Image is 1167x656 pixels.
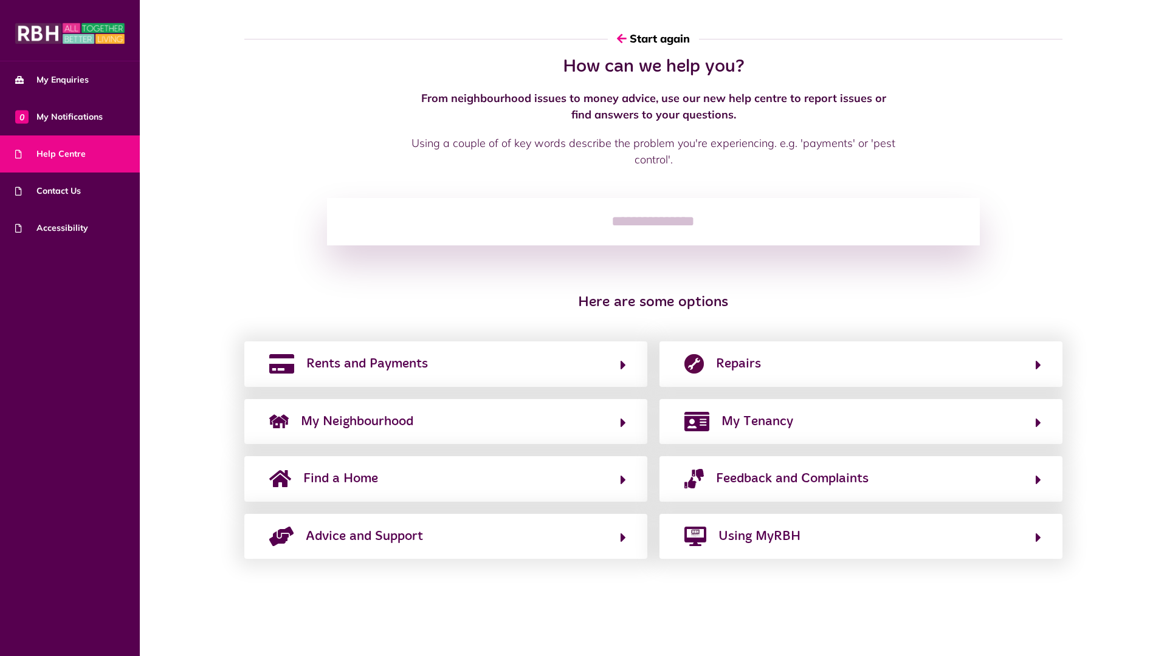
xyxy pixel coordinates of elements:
[721,412,793,431] span: My Tenancy
[266,411,626,432] button: My Neighbourhood
[684,354,704,374] img: report-repair.png
[608,21,699,56] button: Start again
[15,110,29,123] span: 0
[244,294,1063,312] h3: Here are some options
[716,469,869,488] span: Feedback and Complaints
[306,354,428,374] span: Rents and Payments
[269,412,289,431] img: neighborhood.png
[269,469,291,488] img: home-solid.svg
[15,222,88,234] span: Accessibility
[306,527,423,546] span: Advice and Support
[684,527,706,546] img: desktop-solid.png
[301,412,413,431] span: My Neighbourhood
[303,469,378,488] span: Find a Home
[410,135,897,168] p: Using a couple of of key words describe the problem you're experiencing. e.g. 'payments' or 'pest...
[269,527,294,546] img: advice-support-1.png
[716,354,761,374] span: Repairs
[684,412,709,431] img: my-tenancy.png
[15,148,86,160] span: Help Centre
[681,411,1041,432] button: My Tenancy
[681,468,1041,489] button: Feedback and Complaints
[15,185,81,197] span: Contact Us
[718,527,800,546] span: Using MyRBH
[266,354,626,374] button: Rents and Payments
[15,73,89,86] span: My Enquiries
[681,354,1041,374] button: Repairs
[421,91,886,121] strong: From neighbourhood issues to money advice, use our new help centre to report issues or find answe...
[266,526,626,547] button: Advice and Support
[269,354,294,374] img: rents-payments.png
[681,526,1041,547] button: Using MyRBH
[15,21,125,46] img: MyRBH
[15,111,103,123] span: My Notifications
[410,56,897,78] h2: How can we help you?
[266,468,626,489] button: Find a Home
[684,469,704,488] img: complaints.png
